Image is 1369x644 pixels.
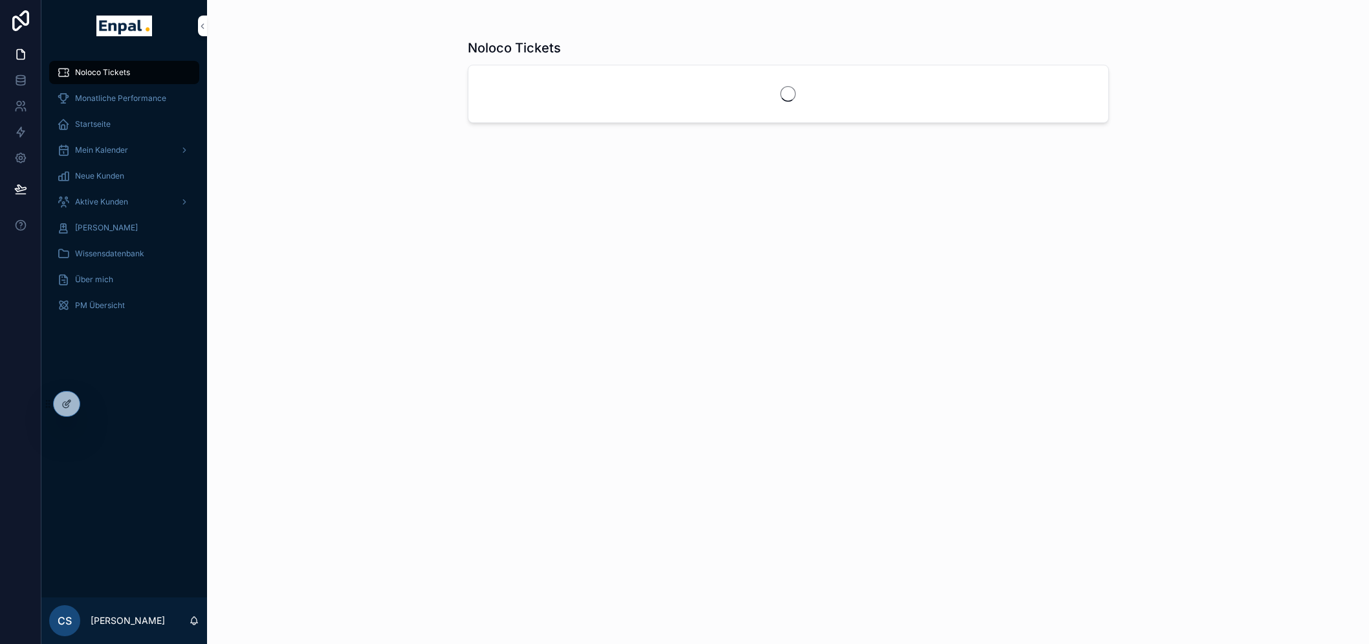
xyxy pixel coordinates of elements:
p: [PERSON_NAME] [91,614,165,627]
span: [PERSON_NAME] [75,223,138,233]
span: Monatliche Performance [75,93,166,104]
a: Mein Kalender [49,139,199,162]
span: Neue Kunden [75,171,124,181]
a: Monatliche Performance [49,87,199,110]
span: Über mich [75,274,113,285]
a: Über mich [49,268,199,291]
a: Wissensdatenbank [49,242,199,265]
span: Wissensdatenbank [75,249,144,259]
img: App logo [96,16,151,36]
a: Noloco Tickets [49,61,199,84]
a: Aktive Kunden [49,190,199,214]
div: scrollable content [41,52,207,334]
a: Startseite [49,113,199,136]
span: PM Übersicht [75,300,125,311]
a: [PERSON_NAME] [49,216,199,239]
a: Neue Kunden [49,164,199,188]
span: Noloco Tickets [75,67,130,78]
span: Aktive Kunden [75,197,128,207]
span: Mein Kalender [75,145,128,155]
h1: Noloco Tickets [468,39,561,57]
span: CS [58,613,72,628]
a: PM Übersicht [49,294,199,317]
span: Startseite [75,119,111,129]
